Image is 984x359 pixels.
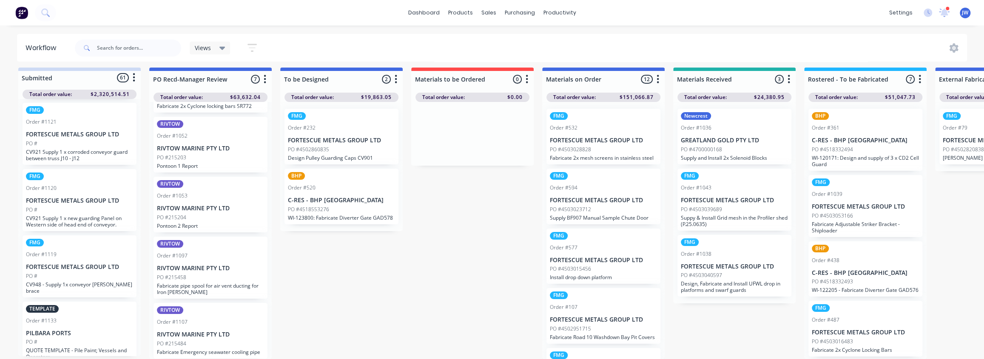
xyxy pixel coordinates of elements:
p: CV948 - Supply 1x conveyor [PERSON_NAME] brace [26,281,133,294]
p: PO #4518332494 [812,146,853,153]
p: PO #215484 [157,340,186,348]
div: FMG [550,112,568,120]
span: $24,380.95 [754,93,785,101]
p: RIVTOW MARINE PTY LTD [157,265,264,272]
span: Total order value: [815,93,858,101]
p: GREATLAND GOLD PTY LTD [681,137,788,144]
p: PO #4502820838 [943,146,984,153]
div: FMGOrder #1038FORTESCUE METALS GROUP LTDPO #4503040597Design, Fabricate and Install UFWL drop in ... [677,235,791,297]
p: PO #4503023712 [550,206,591,213]
p: WI-123800: Fabricate Diverter Gate GAD578 [288,215,395,221]
p: FORTESCUE METALS GROUP LTD [550,316,657,323]
div: FMGOrder #532FORTESCUE METALS GROUP LTDPO #4503028828Fabricate 2x mesh screens in stainless steel [546,109,660,164]
p: Fabricate 2x Cyclone Locking Bars [812,347,919,353]
div: TEMPLATE [26,305,59,313]
p: FORTESCUE METALS GROUP LTD [812,203,919,210]
p: Suppy & Install Grid mesh in the Profiler shed (P.25.0635) [681,215,788,227]
p: C-RES - BHP [GEOGRAPHIC_DATA] [288,197,395,204]
p: FORTESCUE METALS GROUP LTD [288,137,395,144]
div: Order #361 [812,124,839,132]
p: PO #4518553276 [288,206,329,213]
div: Order #532 [550,124,577,132]
div: Order #1039 [812,190,842,198]
div: Order #1133 [26,317,57,325]
p: Fabricate Adjustable Striker Bracket - Shiploader [812,221,919,234]
div: Order #1053 [157,192,188,200]
div: Order #594 [550,184,577,192]
div: Order #1120 [26,184,57,192]
div: products [444,6,477,19]
span: Total order value: [422,93,465,101]
div: Order #107 [550,303,577,311]
div: NewcrestOrder #1036GREATLAND GOLD PTY LTDPO #4700000168Supply and Install 2x Solenoid Blocks [677,109,791,164]
p: RIVTOW MARINE PTY LTD [157,205,264,212]
p: FORTESCUE METALS GROUP LTD [550,197,657,204]
p: FORTESCUE METALS GROUP LTD [681,263,788,270]
p: PO # [26,272,37,280]
div: FMG [681,238,699,246]
p: PO #215204 [157,214,186,221]
p: PO #4503028828 [550,146,591,153]
p: PO #215203 [157,154,186,161]
div: FMG [550,351,568,359]
p: FORTESCUE METALS GROUP LTD [26,197,133,204]
div: RIVTOWOrder #1053RIVTOW MARINE PTY LTDPO #215204Pontoon 2 Report [154,177,267,232]
p: PO #4502951715 [550,325,591,333]
div: RIVTOW [157,180,183,188]
span: Views [195,43,211,52]
p: Pontoon 1 Report [157,163,264,169]
p: PO #4518332493 [812,278,853,286]
div: FMGOrder #232FORTESCUE METALS GROUP LTDPO #4502860835Design Pulley Guarding Caps CV901 [284,109,398,164]
div: BHPOrder #438C-RES - BHP [GEOGRAPHIC_DATA]PO #4518332493WI-122205 - Fabricate Diverter Gate GAD576 [808,241,922,297]
div: FMGOrder #1043FORTESCUE METALS GROUP LTDPO #4503039689Suppy & Install Grid mesh in the Profiler s... [677,169,791,231]
p: Pontoon 2 Report [157,223,264,229]
div: FMGOrder #1120FORTESCUE METALS GROUP LTDPO #CV921 Supply 1 x new guarding Panel on Western side o... [23,169,137,231]
div: settings [885,6,917,19]
div: FMGOrder #1119FORTESCUE METALS GROUP LTDPO #CV948 - Supply 1x conveyor [PERSON_NAME] brace [23,235,137,297]
div: Order #1036 [681,124,711,132]
span: $0.00 [507,93,523,101]
div: Order #1052 [157,132,188,140]
p: FORTESCUE METALS GROUP LTD [26,263,133,271]
p: CV921 Supply 1 x corroded conveyor guard between truss J10 - J12 [26,149,133,161]
div: sales [477,6,501,19]
p: C-RES - BHP [GEOGRAPHIC_DATA] [812,137,919,144]
div: RIVTOWOrder #1107RIVTOW MARINE PTY LTDPO #215484Fabricate Emergency seawater cooling pipe [154,303,267,359]
p: PO #4503039689 [681,206,722,213]
span: Total order value: [553,93,596,101]
div: BHPOrder #361C-RES - BHP [GEOGRAPHIC_DATA]PO #4518332494WI-120171: Design and supply of 3 x CD2 C... [808,109,922,171]
div: BHP [812,112,829,120]
div: RIVTOW [157,120,183,128]
p: FORTESCUE METALS GROUP LTD [681,197,788,204]
p: Fabricate 2x mesh screens in stainless steel [550,155,657,161]
p: PO #4503016483 [812,338,853,345]
p: FORTESCUE METALS GROUP LTD [550,257,657,264]
div: FMG [550,291,568,299]
div: FMGOrder #487FORTESCUE METALS GROUP LTDPO #4503016483Fabricate 2x Cyclone Locking Bars [808,301,922,356]
div: Order #1107 [157,318,188,326]
div: RIVTOWOrder #1097RIVTOW MARINE PTY LTDPO #215458Fabricate pipe spool for air vent ducting for Iro... [154,237,267,299]
div: Order #79 [943,124,967,132]
div: Newcrest [681,112,711,120]
p: PO #4503040597 [681,271,722,279]
span: Total order value: [160,93,203,101]
p: Design, Fabricate and Install UFWL drop in platforms and swarf guards [681,280,788,293]
p: Fabricate Road 10 Washdown Bay Pit Covers [550,334,657,340]
p: PO # [26,206,37,214]
div: purchasing [501,6,539,19]
div: FMG [26,172,44,180]
span: Total order value: [29,90,72,98]
p: RIVTOW MARINE PTY LTD [157,331,264,338]
p: PO # [26,140,37,147]
p: WI-122205 - Fabricate Diverter Gate GAD576 [812,287,919,293]
p: C-RES - BHP [GEOGRAPHIC_DATA] [812,269,919,277]
p: PO #4503015456 [550,265,591,273]
div: FMGOrder #1039FORTESCUE METALS GROUP LTDPO #4503053166Fabricate Adjustable Striker Bracket - Ship... [808,175,922,237]
div: BHPOrder #520C-RES - BHP [GEOGRAPHIC_DATA]PO #4518553276WI-123800: Fabricate Diverter Gate GAD578 [284,169,398,224]
div: FMG [26,239,44,246]
p: PO #4503053166 [812,212,853,220]
div: Order #1119 [26,251,57,258]
div: FMG [288,112,306,120]
p: WI-120171: Design and supply of 3 x CD2 Cell Guard [812,155,919,167]
div: FMGOrder #1121FORTESCUE METALS GROUP LTDPO #CV921 Supply 1 x corroded conveyor guard between trus... [23,103,137,165]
